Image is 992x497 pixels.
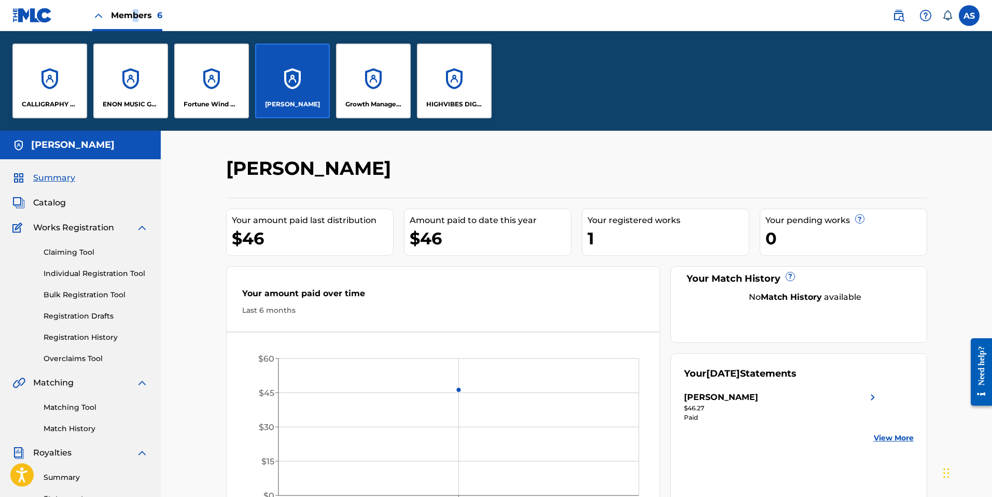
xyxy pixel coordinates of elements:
p: HIGHVIBES DIGITAL LLC [426,100,483,109]
img: help [919,9,932,22]
span: Members [111,9,162,21]
span: ? [786,272,794,281]
a: View More [874,433,914,444]
div: Notifications [942,10,953,21]
div: Last 6 months [242,305,645,316]
div: Your amount paid last distribution [232,214,393,227]
div: Your Match History [684,272,914,286]
a: Registration History [44,332,148,343]
div: Paid [684,413,879,422]
img: Accounts [12,139,25,151]
a: Registration Drafts [44,311,148,322]
div: Drag [943,458,949,489]
img: expand [136,377,148,389]
a: Accounts[PERSON_NAME] [255,44,330,118]
iframe: Resource Center [963,330,992,414]
img: search [892,9,905,22]
span: Summary [33,172,75,184]
span: Catalog [33,197,66,209]
p: ENON MUSIC GROUP [103,100,159,109]
iframe: Chat Widget [940,447,992,497]
tspan: $15 [261,457,274,466]
a: Public Search [888,5,909,26]
p: Growth Management Publishing [345,100,402,109]
tspan: $30 [258,422,274,432]
a: CatalogCatalog [12,197,66,209]
div: 1 [588,227,749,250]
span: Matching [33,377,74,389]
img: Matching [12,377,25,389]
img: Works Registration [12,222,26,234]
a: AccountsHIGHVIBES DIGITAL LLC [417,44,492,118]
div: $46 [232,227,393,250]
img: right chevron icon [867,391,879,404]
span: Works Registration [33,222,114,234]
a: Bulk Registration Tool [44,289,148,300]
div: User Menu [959,5,980,26]
img: expand [136,222,148,234]
a: [PERSON_NAME]right chevron icon$46.27Paid [684,391,879,422]
img: Summary [12,172,25,184]
img: expand [136,447,148,459]
tspan: $60 [258,354,274,364]
span: Royalties [33,447,72,459]
div: $46 [410,227,571,250]
span: ? [856,215,864,223]
div: Your pending works [765,214,927,227]
p: CALLIGRAPHY REBELS PUBLISHING [22,100,78,109]
a: Individual Registration Tool [44,268,148,279]
a: Matching Tool [44,402,148,413]
a: Overclaims Tool [44,353,148,364]
div: Your Statements [684,367,797,381]
div: No available [697,291,914,303]
div: [PERSON_NAME] [684,391,758,404]
div: Help [915,5,936,26]
a: SummarySummary [12,172,75,184]
span: 6 [157,10,162,20]
tspan: $45 [258,388,274,398]
span: [DATE] [706,368,740,379]
img: Royalties [12,447,25,459]
a: AccountsCALLIGRAPHY REBELS PUBLISHING [12,44,87,118]
strong: Match History [761,292,822,302]
div: 0 [765,227,927,250]
p: Garland E Waller [265,100,320,109]
a: Match History [44,423,148,434]
img: Catalog [12,197,25,209]
div: $46.27 [684,404,879,413]
img: MLC Logo [12,8,52,23]
a: AccountsENON MUSIC GROUP [93,44,168,118]
div: Amount paid to date this year [410,214,571,227]
a: Summary [44,472,148,483]
h5: Garland E Waller [31,139,115,151]
div: Your amount paid over time [242,287,645,305]
div: Your registered works [588,214,749,227]
a: AccountsFortune Wind Music Publishing, LLC [174,44,249,118]
h2: [PERSON_NAME] [226,157,396,180]
a: Claiming Tool [44,247,148,258]
a: AccountsGrowth Management Publishing [336,44,411,118]
img: Close [92,9,105,22]
p: Fortune Wind Music Publishing, LLC [184,100,240,109]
